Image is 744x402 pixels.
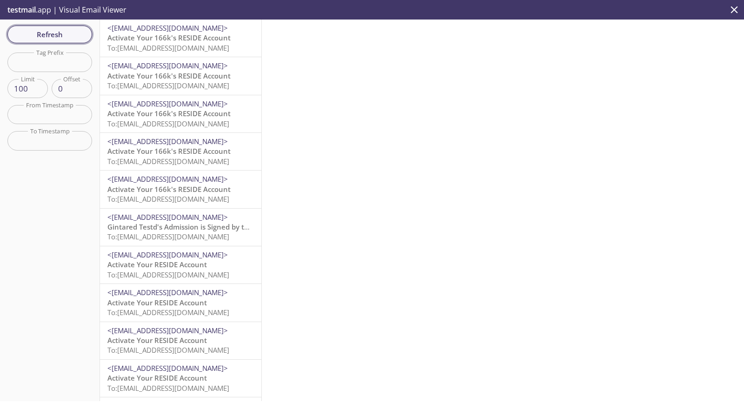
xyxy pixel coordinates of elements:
[100,57,261,94] div: <[EMAIL_ADDRESS][DOMAIN_NAME]>Activate Your 166k's RESIDE AccountTo:[EMAIL_ADDRESS][DOMAIN_NAME]
[107,81,229,90] span: To: [EMAIL_ADDRESS][DOMAIN_NAME]
[107,43,229,53] span: To: [EMAIL_ADDRESS][DOMAIN_NAME]
[107,336,207,345] span: Activate Your RESIDE Account
[100,284,261,321] div: <[EMAIL_ADDRESS][DOMAIN_NAME]>Activate Your RESIDE AccountTo:[EMAIL_ADDRESS][DOMAIN_NAME]
[107,345,229,355] span: To: [EMAIL_ADDRESS][DOMAIN_NAME]
[107,298,207,307] span: Activate Your RESIDE Account
[107,119,229,128] span: To: [EMAIL_ADDRESS][DOMAIN_NAME]
[107,146,231,156] span: Activate Your 166k's RESIDE Account
[100,360,261,397] div: <[EMAIL_ADDRESS][DOMAIN_NAME]>Activate Your RESIDE AccountTo:[EMAIL_ADDRESS][DOMAIN_NAME]
[100,246,261,283] div: <[EMAIL_ADDRESS][DOMAIN_NAME]>Activate Your RESIDE AccountTo:[EMAIL_ADDRESS][DOMAIN_NAME]
[107,308,229,317] span: To: [EMAIL_ADDRESS][DOMAIN_NAME]
[107,99,228,108] span: <[EMAIL_ADDRESS][DOMAIN_NAME]>
[100,322,261,359] div: <[EMAIL_ADDRESS][DOMAIN_NAME]>Activate Your RESIDE AccountTo:[EMAIL_ADDRESS][DOMAIN_NAME]
[100,20,261,57] div: <[EMAIL_ADDRESS][DOMAIN_NAME]>Activate Your 166k's RESIDE AccountTo:[EMAIL_ADDRESS][DOMAIN_NAME]
[107,260,207,269] span: Activate Your RESIDE Account
[107,270,229,279] span: To: [EMAIL_ADDRESS][DOMAIN_NAME]
[107,212,228,222] span: <[EMAIL_ADDRESS][DOMAIN_NAME]>
[7,5,36,15] span: testmail
[100,95,261,132] div: <[EMAIL_ADDRESS][DOMAIN_NAME]>Activate Your 166k's RESIDE AccountTo:[EMAIL_ADDRESS][DOMAIN_NAME]
[100,133,261,170] div: <[EMAIL_ADDRESS][DOMAIN_NAME]>Activate Your 166k's RESIDE AccountTo:[EMAIL_ADDRESS][DOMAIN_NAME]
[107,137,228,146] span: <[EMAIL_ADDRESS][DOMAIN_NAME]>
[107,232,229,241] span: To: [EMAIL_ADDRESS][DOMAIN_NAME]
[107,157,229,166] span: To: [EMAIL_ADDRESS][DOMAIN_NAME]
[107,363,228,373] span: <[EMAIL_ADDRESS][DOMAIN_NAME]>
[107,33,231,42] span: Activate Your 166k's RESIDE Account
[107,222,285,231] span: Gintared Testd's Admission is Signed by the Resident
[107,326,228,335] span: <[EMAIL_ADDRESS][DOMAIN_NAME]>
[107,194,229,204] span: To: [EMAIL_ADDRESS][DOMAIN_NAME]
[107,61,228,70] span: <[EMAIL_ADDRESS][DOMAIN_NAME]>
[107,373,207,382] span: Activate Your RESIDE Account
[15,28,85,40] span: Refresh
[107,109,231,118] span: Activate Your 166k's RESIDE Account
[107,288,228,297] span: <[EMAIL_ADDRESS][DOMAIN_NAME]>
[107,23,228,33] span: <[EMAIL_ADDRESS][DOMAIN_NAME]>
[107,71,231,80] span: Activate Your 166k's RESIDE Account
[107,174,228,184] span: <[EMAIL_ADDRESS][DOMAIN_NAME]>
[7,26,92,43] button: Refresh
[107,185,231,194] span: Activate Your 166k's RESIDE Account
[100,171,261,208] div: <[EMAIL_ADDRESS][DOMAIN_NAME]>Activate Your 166k's RESIDE AccountTo:[EMAIL_ADDRESS][DOMAIN_NAME]
[100,209,261,246] div: <[EMAIL_ADDRESS][DOMAIN_NAME]>Gintared Testd's Admission is Signed by the ResidentTo:[EMAIL_ADDRE...
[107,250,228,259] span: <[EMAIL_ADDRESS][DOMAIN_NAME]>
[107,383,229,393] span: To: [EMAIL_ADDRESS][DOMAIN_NAME]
